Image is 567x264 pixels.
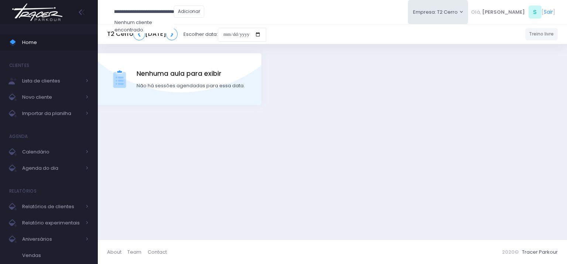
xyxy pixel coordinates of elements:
span: Olá, [471,9,481,16]
h4: Clientes [9,58,29,73]
span: Lista de clientes [22,76,81,86]
a: Team [127,245,147,259]
span: Nenhuma aula para exibir [137,69,245,78]
a: ❯ [166,28,178,40]
h4: Agenda [9,129,28,144]
span: Importar da planilha [22,109,81,118]
span: Relatório experimentais [22,218,81,228]
a: About [107,245,127,259]
span: 2020© [502,248,519,255]
span: Novo cliente [22,92,81,102]
div: Nenhum cliente encontrado [114,19,174,33]
div: Não há sessões agendadas para essa data. [137,82,245,89]
a: Adicionar [174,6,204,18]
span: S [529,6,542,18]
a: Treino livre [525,28,558,40]
span: Vendas [22,251,89,260]
span: Relatórios de clientes [22,202,81,211]
span: Agenda do dia [22,163,81,173]
a: Sair [544,8,553,16]
h4: Relatórios [9,184,37,199]
span: Aniversários [22,234,81,244]
a: Contact [148,245,167,259]
span: Calendário [22,147,81,157]
div: [ ] [468,4,558,20]
a: ❮ [133,28,145,40]
span: Home [22,38,89,47]
div: Escolher data: [107,26,266,43]
span: [PERSON_NAME] [482,9,525,16]
h5: T2 Cerro [DATE] [107,28,178,40]
a: Tracer Parkour [522,248,558,255]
